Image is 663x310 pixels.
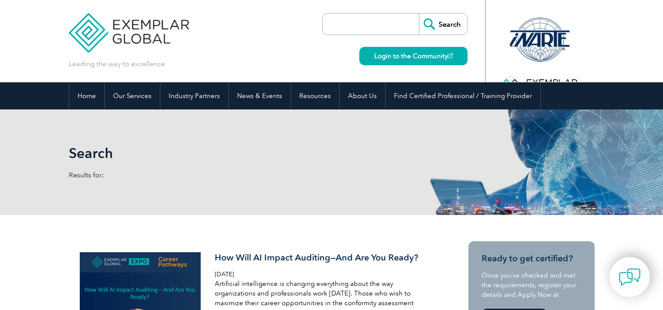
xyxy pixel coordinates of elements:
a: Industry Partners [160,82,228,109]
h3: How Will AI Impact Auditing—And Are You Ready? [215,252,422,263]
a: Home [69,82,104,109]
a: Our Services [105,82,160,109]
a: Resources [291,82,339,109]
p: Once you’ve checked and met the requirements, register your details and Apply Now at [482,271,581,299]
a: About Us [340,82,385,109]
h1: Search [69,144,405,162]
span: [DATE] [215,271,234,278]
img: open_square.png [448,53,453,58]
h3: Ready to get certified? [482,253,581,264]
a: News & Events [229,82,291,109]
a: Find Certified Professional / Training Provider [386,82,540,109]
img: contact-chat.png [619,266,641,288]
input: Search [419,14,467,35]
a: Login to the Community [359,47,468,65]
p: Results for: [69,170,332,180]
p: Leading the way to excellence [69,59,165,69]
